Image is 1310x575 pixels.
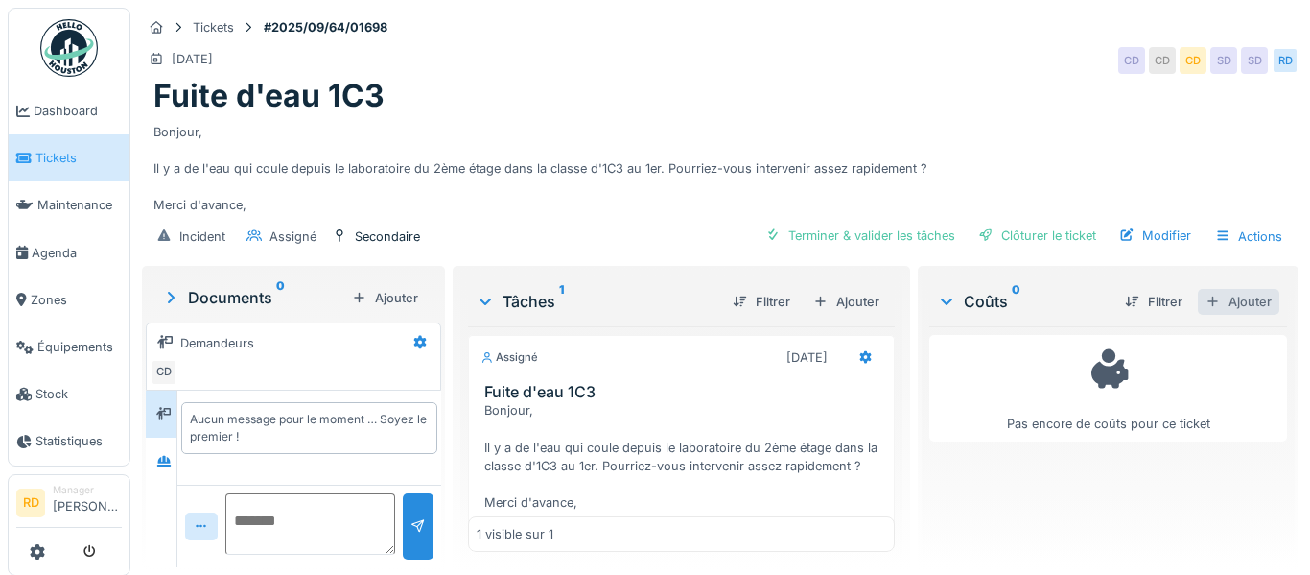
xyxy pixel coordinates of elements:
[1198,289,1279,315] div: Ajouter
[476,290,718,313] div: Tâches
[1241,47,1268,74] div: SD
[37,196,122,214] span: Maintenance
[9,229,129,276] a: Agenda
[9,181,129,228] a: Maintenance
[53,483,122,497] div: Manager
[344,285,426,311] div: Ajouter
[193,18,234,36] div: Tickets
[40,19,98,77] img: Badge_color-CXgf-gQk.svg
[9,276,129,323] a: Zones
[806,289,887,315] div: Ajouter
[9,371,129,418] a: Stock
[480,349,538,366] div: Assigné
[1117,289,1190,315] div: Filtrer
[1149,47,1176,74] div: CD
[971,223,1104,249] div: Clôturer le ticket
[16,483,122,529] a: RD Manager[PERSON_NAME]
[172,50,213,68] div: [DATE]
[9,87,129,134] a: Dashboard
[484,383,887,401] h3: Fuite d'eau 1C3
[1272,47,1298,74] div: RD
[1111,223,1199,249] div: Modifier
[1206,223,1291,251] div: Actions
[53,483,122,524] li: [PERSON_NAME]
[1012,290,1020,313] sup: 0
[190,411,429,445] div: Aucun message pour le moment … Soyez le premier !
[35,432,122,450] span: Statistiques
[758,223,963,249] div: Terminer & valider les tâches
[477,525,553,543] div: 1 visible sur 1
[153,78,385,114] h1: Fuite d'eau 1C3
[9,134,129,181] a: Tickets
[725,289,798,315] div: Filtrer
[559,290,564,313] sup: 1
[786,348,828,367] div: [DATE]
[1118,47,1145,74] div: CD
[180,334,254,352] div: Demandeurs
[31,291,122,309] span: Zones
[269,228,316,246] div: Assigné
[9,323,129,371] a: Équipements
[35,149,122,167] span: Tickets
[276,286,285,309] sup: 0
[34,102,122,120] span: Dashboard
[484,401,887,512] div: Bonjour, Il y a de l'eau qui coule depuis le laboratoire du 2ème étage dans la classe d'1C3 au 1e...
[37,338,122,356] span: Équipements
[32,244,122,262] span: Agenda
[16,489,45,517] li: RD
[9,418,129,465] a: Statistiques
[179,228,225,246] div: Incident
[1180,47,1206,74] div: CD
[151,359,177,386] div: CD
[1210,47,1237,74] div: SD
[153,115,1287,215] div: Bonjour, Il y a de l'eau qui coule depuis le laboratoire du 2ème étage dans la classe d'1C3 au 1e...
[161,286,344,309] div: Documents
[35,385,122,403] span: Stock
[937,290,1110,313] div: Coûts
[942,344,1275,433] div: Pas encore de coûts pour ce ticket
[355,228,420,246] div: Secondaire
[256,18,395,36] strong: #2025/09/64/01698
